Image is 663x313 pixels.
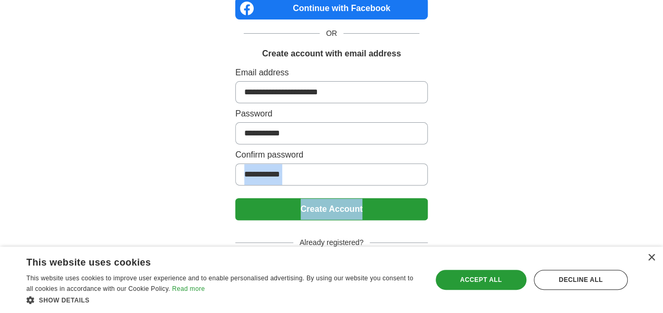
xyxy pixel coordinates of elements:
span: Already registered? [293,237,370,248]
label: Password [235,107,428,120]
span: Show details [39,297,90,304]
span: This website uses cookies to improve user experience and to enable personalised advertising. By u... [26,275,413,292]
a: Read more, opens a new window [172,285,205,292]
label: Confirm password [235,149,428,161]
div: Decline all [534,270,628,290]
span: OR [320,28,343,39]
div: This website uses cookies [26,253,393,269]
div: Show details [26,295,420,305]
div: Accept all [436,270,526,290]
div: Close [647,254,655,262]
h1: Create account with email address [262,47,401,60]
button: Create Account [235,198,428,220]
label: Email address [235,66,428,79]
